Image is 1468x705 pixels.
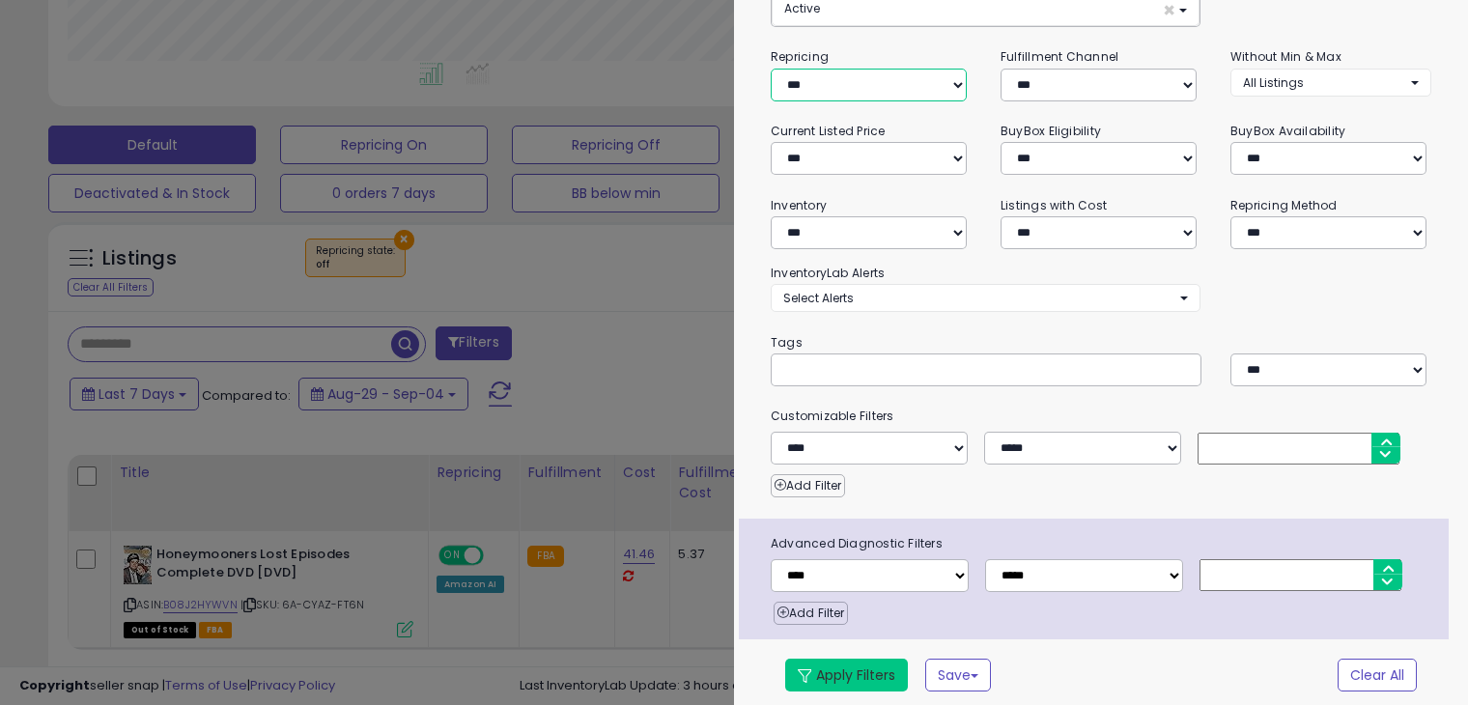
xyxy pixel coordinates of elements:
[1338,659,1417,691] button: Clear All
[1001,48,1118,65] small: Fulfillment Channel
[771,123,885,139] small: Current Listed Price
[771,284,1200,312] button: Select Alerts
[1230,123,1345,139] small: BuyBox Availability
[756,332,1446,353] small: Tags
[1230,69,1431,97] button: All Listings
[785,659,908,691] button: Apply Filters
[925,659,991,691] button: Save
[774,602,848,625] button: Add Filter
[771,265,885,281] small: InventoryLab Alerts
[1230,48,1341,65] small: Without Min & Max
[1230,197,1338,213] small: Repricing Method
[771,474,845,497] button: Add Filter
[1001,123,1101,139] small: BuyBox Eligibility
[756,406,1446,427] small: Customizable Filters
[783,290,854,306] span: Select Alerts
[1001,197,1107,213] small: Listings with Cost
[1243,74,1304,91] span: All Listings
[771,197,827,213] small: Inventory
[771,48,829,65] small: Repricing
[756,533,1449,554] span: Advanced Diagnostic Filters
